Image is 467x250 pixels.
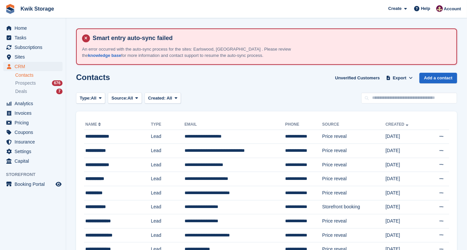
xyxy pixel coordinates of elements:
[3,33,63,42] a: menu
[3,118,63,127] a: menu
[15,72,63,78] a: Contacts
[3,147,63,156] a: menu
[15,23,54,33] span: Home
[88,53,121,58] a: knowledge base
[111,95,127,102] span: Source:
[444,6,461,12] span: Account
[322,144,385,158] td: Price reveal
[151,214,184,229] td: Lead
[90,34,451,42] h4: Smart entry auto-sync failed
[15,62,54,71] span: CRM
[386,172,426,186] td: [DATE]
[55,180,63,188] a: Preview store
[3,180,63,189] a: menu
[52,80,63,86] div: 676
[3,52,63,62] a: menu
[145,93,181,104] button: Created: All
[322,158,385,172] td: Price reveal
[436,5,443,12] img: ellie tragonette
[3,128,63,137] a: menu
[15,88,27,95] span: Deals
[3,99,63,108] a: menu
[6,171,66,178] span: Storefront
[385,73,414,84] button: Export
[386,158,426,172] td: [DATE]
[151,228,184,242] td: Lead
[76,73,110,82] h1: Contacts
[322,130,385,144] td: Price reveal
[15,80,63,87] a: Prospects 676
[3,62,63,71] a: menu
[388,5,402,12] span: Create
[15,80,36,86] span: Prospects
[322,228,385,242] td: Price reveal
[3,23,63,33] a: menu
[15,137,54,146] span: Insurance
[322,200,385,214] td: Storefront booking
[15,108,54,118] span: Invoices
[386,228,426,242] td: [DATE]
[128,95,133,102] span: All
[151,186,184,200] td: Lead
[151,130,184,144] td: Lead
[386,200,426,214] td: [DATE]
[3,156,63,166] a: menu
[386,130,426,144] td: [DATE]
[56,89,63,94] div: 7
[322,172,385,186] td: Price reveal
[386,186,426,200] td: [DATE]
[15,52,54,62] span: Sites
[148,96,166,101] span: Created:
[167,96,172,101] span: All
[15,128,54,137] span: Coupons
[151,200,184,214] td: Lead
[15,33,54,42] span: Tasks
[151,172,184,186] td: Lead
[3,137,63,146] a: menu
[15,99,54,108] span: Analytics
[76,93,105,104] button: Type: All
[15,43,54,52] span: Subscriptions
[82,46,314,59] p: An error occurred with the auto-sync process for the sites: Earlswood, [GEOGRAPHIC_DATA] . Please...
[322,214,385,229] td: Price reveal
[185,119,285,130] th: Email
[80,95,91,102] span: Type:
[85,122,102,127] a: Name
[151,158,184,172] td: Lead
[15,180,54,189] span: Booking Portal
[15,118,54,127] span: Pricing
[151,119,184,130] th: Type
[386,122,410,127] a: Created
[386,144,426,158] td: [DATE]
[322,186,385,200] td: Price reveal
[108,93,142,104] button: Source: All
[419,73,457,84] a: Add a contact
[285,119,322,130] th: Phone
[5,4,15,14] img: stora-icon-8386f47178a22dfd0bd8f6a31ec36ba5ce8667c1dd55bd0f319d3a0aa187defe.svg
[322,119,385,130] th: Source
[15,156,54,166] span: Capital
[15,147,54,156] span: Settings
[332,73,382,84] a: Unverified Customers
[15,88,63,95] a: Deals 7
[3,108,63,118] a: menu
[18,3,57,14] a: Kwik Storage
[3,43,63,52] a: menu
[386,214,426,229] td: [DATE]
[393,75,406,81] span: Export
[151,144,184,158] td: Lead
[421,5,430,12] span: Help
[91,95,97,102] span: All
